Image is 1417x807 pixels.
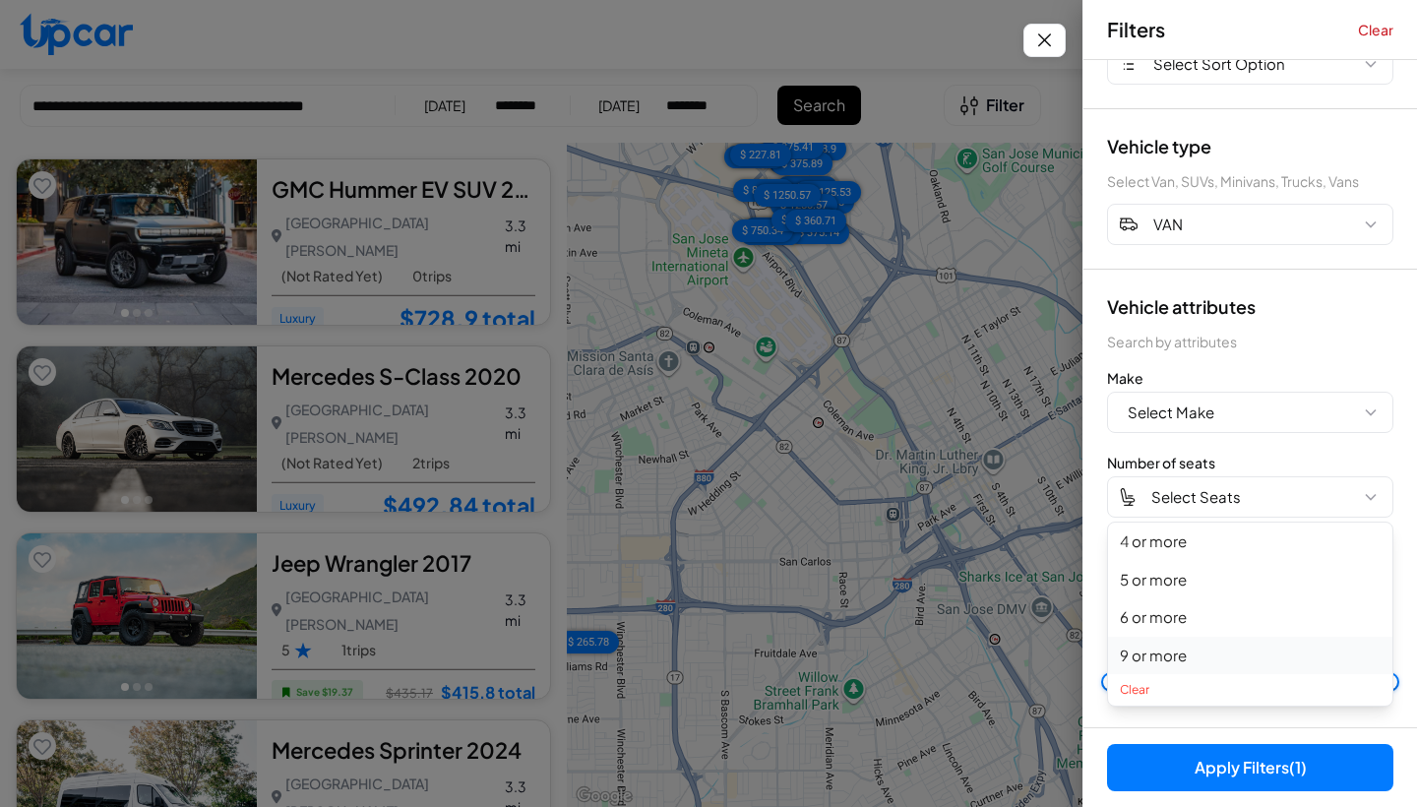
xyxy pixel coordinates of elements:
div: Make [1107,368,1393,388]
div: Select Van, SUVs, Minivans, Trucks, Vans [1107,171,1393,192]
span: Select Sort Option [1153,53,1285,76]
div: Vehicle attributes [1107,293,1393,320]
span: Filters [1107,16,1165,43]
span: VAN [1153,214,1183,236]
button: Select Seats [1107,476,1393,518]
button: Apply Filters(1) [1107,744,1393,791]
div: Vehicle type [1107,133,1393,159]
button: 6 or more [1108,598,1392,637]
button: Select Sort Option [1107,43,1393,85]
span: Select Make [1128,402,1214,424]
button: Close filters [1023,24,1066,57]
button: 9 or more [1108,637,1392,675]
button: 5 or more [1108,561,1392,599]
button: Clear [1108,674,1392,706]
button: Select Make [1107,392,1393,433]
button: Clear [1358,20,1393,39]
div: Number of seats [1107,453,1393,472]
div: Search by attributes [1107,332,1393,352]
span: Select Seats [1151,486,1241,509]
button: 4 or more [1108,523,1392,561]
button: VAN [1107,204,1393,245]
